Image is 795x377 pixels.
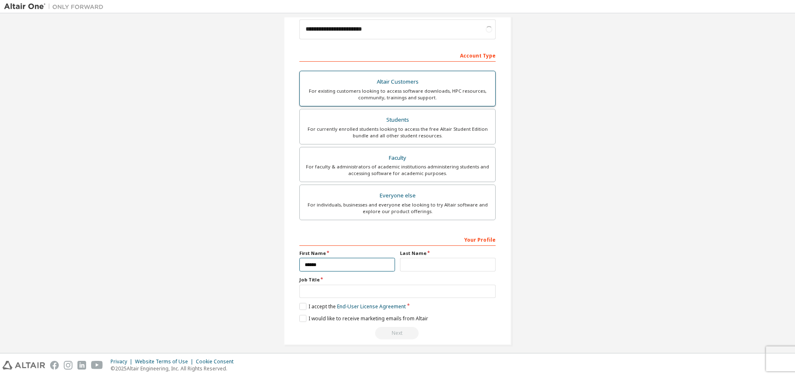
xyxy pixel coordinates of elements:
img: instagram.svg [64,361,72,370]
div: Cookie Consent [196,358,238,365]
div: For faculty & administrators of academic institutions administering students and accessing softwa... [305,163,490,177]
img: linkedin.svg [77,361,86,370]
div: Faculty [305,152,490,164]
img: youtube.svg [91,361,103,370]
img: altair_logo.svg [2,361,45,370]
label: I would like to receive marketing emails from Altair [299,315,428,322]
div: Students [305,114,490,126]
div: Privacy [111,358,135,365]
div: Your Profile [299,233,496,246]
a: End-User License Agreement [337,303,406,310]
div: Account Type [299,48,496,62]
p: © 2025 Altair Engineering, Inc. All Rights Reserved. [111,365,238,372]
div: For individuals, businesses and everyone else looking to try Altair software and explore our prod... [305,202,490,215]
div: Please wait while checking email ... [299,327,496,339]
label: I accept the [299,303,406,310]
div: Everyone else [305,190,490,202]
img: facebook.svg [50,361,59,370]
label: First Name [299,250,395,257]
div: Altair Customers [305,76,490,88]
label: Last Name [400,250,496,257]
img: Altair One [4,2,108,11]
div: Website Terms of Use [135,358,196,365]
label: Job Title [299,276,496,283]
div: For currently enrolled students looking to access the free Altair Student Edition bundle and all ... [305,126,490,139]
div: For existing customers looking to access software downloads, HPC resources, community, trainings ... [305,88,490,101]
